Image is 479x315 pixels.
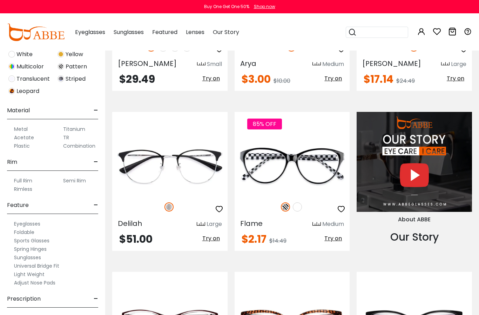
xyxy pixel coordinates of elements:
[118,219,142,228] span: Delilah
[8,51,15,58] img: White
[200,74,222,83] button: Try on
[396,77,415,85] span: $24.49
[14,253,41,262] label: Sunglasses
[204,4,249,10] div: Buy One Get One 50%
[16,50,33,59] span: White
[66,75,86,83] span: Striped
[63,142,95,150] label: Combination
[441,62,450,67] img: size ruler
[14,125,28,133] label: Metal
[63,176,86,185] label: Semi Rim
[207,60,222,68] div: Small
[242,232,267,247] span: $2.17
[197,62,205,67] img: size ruler
[75,28,105,36] span: Eyeglasses
[7,197,29,214] span: Feature
[240,59,256,68] span: Arya
[250,4,275,9] a: Shop now
[14,236,49,245] label: Sports Glasses
[164,202,174,212] img: Silver
[152,28,177,36] span: Featured
[281,202,290,212] img: Pattern
[235,137,350,195] img: Pattern Flame - Plastic ,Universal Bridge Fit
[322,220,344,228] div: Medium
[8,63,15,70] img: Multicolor
[274,77,290,85] span: $10.00
[16,75,50,83] span: Translucent
[118,59,177,68] span: [PERSON_NAME]
[94,102,98,119] span: -
[242,72,271,87] span: $3.00
[447,74,464,82] span: Try on
[66,50,83,59] span: Yellow
[322,74,344,83] button: Try on
[94,154,98,170] span: -
[7,24,65,41] img: abbeglasses.com
[63,133,69,142] label: TR
[16,62,44,71] span: Multicolor
[14,270,45,279] label: Light Weight
[247,119,282,129] span: 85% OFF
[114,28,144,36] span: Sunglasses
[324,74,342,82] span: Try on
[240,219,263,228] span: Flame
[200,234,222,243] button: Try on
[186,28,204,36] span: Lenses
[14,262,59,270] label: Universal Bridge Fit
[8,88,15,94] img: Leopard
[254,4,275,10] div: Shop now
[8,75,15,82] img: Translucent
[119,232,153,247] span: $51.00
[293,202,302,212] img: White
[14,228,34,236] label: Foldable
[202,234,220,242] span: Try on
[364,72,393,87] span: $17.14
[197,222,205,227] img: size ruler
[119,72,155,87] span: $29.49
[202,74,220,82] span: Try on
[362,59,421,68] span: [PERSON_NAME]
[112,137,228,195] img: Silver Delilah - Titanium ,Adjust Nose Pads
[312,62,321,67] img: size ruler
[357,215,472,224] div: About ABBE
[14,220,40,228] label: Eyeglasses
[357,112,472,212] img: About Us
[445,74,466,83] button: Try on
[451,60,466,68] div: Large
[94,290,98,307] span: -
[312,222,321,227] img: size ruler
[14,176,32,185] label: Full Rim
[58,51,64,58] img: Yellow
[94,197,98,214] span: -
[14,185,32,193] label: Rimless
[322,60,344,68] div: Medium
[63,125,85,133] label: Titanium
[14,279,55,287] label: Adjust Nose Pads
[7,290,41,307] span: Prescription
[14,142,30,150] label: Plastic
[66,62,87,71] span: Pattern
[14,245,47,253] label: Spring Hinges
[207,220,222,228] div: Large
[58,63,64,70] img: Pattern
[324,234,342,242] span: Try on
[357,229,472,245] div: Our Story
[14,133,34,142] label: Acetate
[58,75,64,82] img: Striped
[213,28,239,36] span: Our Story
[7,102,30,119] span: Material
[322,234,344,243] button: Try on
[269,237,286,245] span: $14.49
[7,154,17,170] span: Rim
[16,87,39,95] span: Leopard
